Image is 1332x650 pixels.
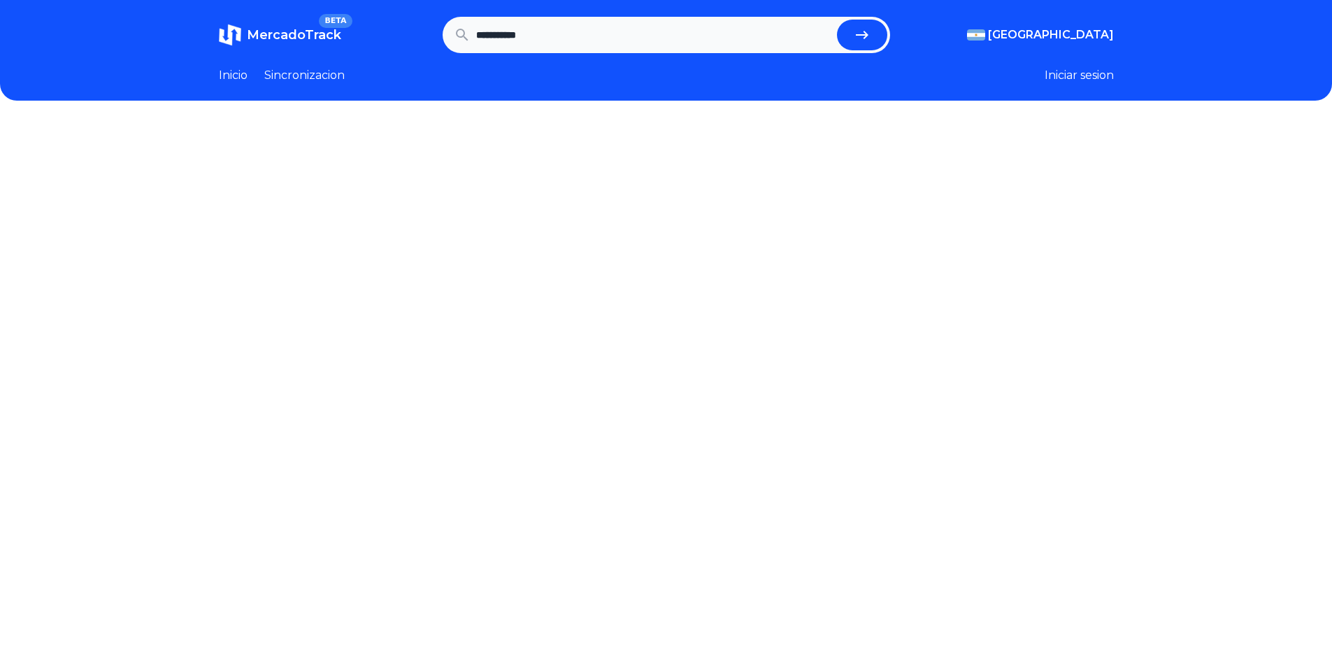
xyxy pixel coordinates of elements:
[219,24,341,46] a: MercadoTrackBETA
[247,27,341,43] span: MercadoTrack
[967,29,985,41] img: Argentina
[219,24,241,46] img: MercadoTrack
[319,14,352,28] span: BETA
[988,27,1114,43] span: [GEOGRAPHIC_DATA]
[967,27,1114,43] button: [GEOGRAPHIC_DATA]
[219,67,248,84] a: Inicio
[264,67,345,84] a: Sincronizacion
[1045,67,1114,84] button: Iniciar sesion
